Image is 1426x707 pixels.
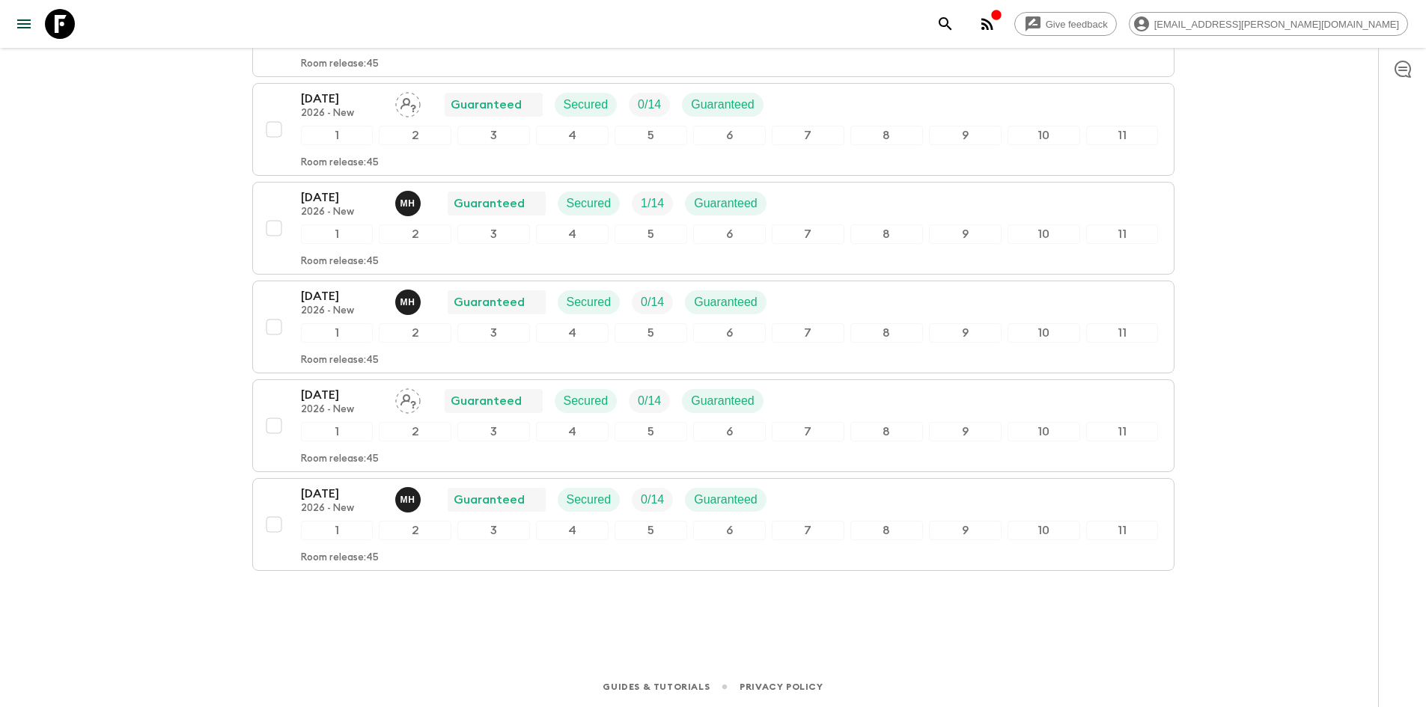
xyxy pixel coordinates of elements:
a: Guides & Tutorials [603,679,710,695]
p: Guaranteed [691,96,755,114]
div: Secured [555,389,618,413]
p: M H [400,198,415,209]
span: Mr. Heng Pringratana (Prefer name : James) [395,492,424,504]
p: Room release: 45 [301,552,379,564]
span: Mr. Heng Pringratana (Prefer name : James) [395,294,424,306]
p: Room release: 45 [301,157,379,169]
div: 2 [379,224,451,244]
div: 11 [1086,224,1159,244]
p: Guaranteed [694,293,758,311]
span: [EMAIL_ADDRESS][PERSON_NAME][DOMAIN_NAME] [1146,19,1407,30]
div: 3 [457,323,530,343]
div: 11 [1086,521,1159,540]
p: M H [400,296,415,308]
p: Room release: 45 [301,58,379,70]
div: 9 [929,224,1002,244]
div: 2 [379,126,451,145]
p: 1 / 14 [641,195,664,212]
div: 11 [1086,422,1159,441]
div: 7 [772,521,844,540]
button: MH [395,191,424,216]
p: 2026 - New [301,108,383,120]
div: 4 [536,323,609,343]
p: Guaranteed [691,392,755,410]
div: 1 [301,422,374,441]
div: 5 [615,422,687,441]
p: 2026 - New [301,305,383,317]
div: 10 [1008,126,1080,145]
div: 7 [772,323,844,343]
div: 8 [850,126,923,145]
div: 2 [379,323,451,343]
button: menu [9,9,39,39]
div: 5 [615,224,687,244]
p: 0 / 14 [638,392,661,410]
div: 3 [457,521,530,540]
p: 2026 - New [301,503,383,515]
div: Secured [558,290,621,314]
div: 3 [457,422,530,441]
div: 10 [1008,521,1080,540]
div: 7 [772,224,844,244]
button: MH [395,290,424,315]
div: 1 [301,323,374,343]
div: 9 [929,422,1002,441]
div: 1 [301,126,374,145]
p: 0 / 14 [641,293,664,311]
p: 2026 - New [301,404,383,416]
div: 8 [850,521,923,540]
div: 10 [1008,323,1080,343]
p: Room release: 45 [301,453,379,465]
p: Secured [567,293,612,311]
p: [DATE] [301,386,383,404]
p: Guaranteed [694,491,758,509]
p: 0 / 14 [641,491,664,509]
p: [DATE] [301,189,383,206]
div: Trip Fill [632,488,673,512]
div: 1 [301,224,374,244]
div: 8 [850,422,923,441]
div: 8 [850,323,923,343]
p: [DATE] [301,287,383,305]
div: 3 [457,126,530,145]
div: 6 [693,323,766,343]
div: Secured [555,93,618,117]
p: Room release: 45 [301,256,379,268]
div: 4 [536,224,609,244]
div: 6 [693,126,766,145]
div: 5 [615,323,687,343]
button: MH [395,487,424,512]
p: Room release: 45 [301,355,379,367]
p: Secured [564,96,609,114]
button: [DATE]2026 - NewAssign pack leaderGuaranteedSecuredTrip FillGuaranteed1234567891011Room release:45 [252,379,1174,472]
span: Assign pack leader [395,393,421,405]
button: [DATE]2026 - NewAssign pack leaderGuaranteedSecuredTrip FillGuaranteed1234567891011Room release:45 [252,83,1174,176]
div: 11 [1086,126,1159,145]
p: Guaranteed [454,491,525,509]
p: 0 / 14 [638,96,661,114]
span: Mr. Heng Pringratana (Prefer name : James) [395,195,424,207]
p: Secured [567,195,612,212]
span: Give feedback [1037,19,1116,30]
button: [DATE]2026 - NewMr. Heng Pringratana (Prefer name : James)GuaranteedSecuredTrip FillGuaranteed123... [252,182,1174,275]
div: 6 [693,224,766,244]
div: 9 [929,521,1002,540]
a: Give feedback [1014,12,1117,36]
p: Guaranteed [454,195,525,212]
button: [DATE]2026 - NewMr. Heng Pringratana (Prefer name : James)GuaranteedSecuredTrip FillGuaranteed123... [252,281,1174,373]
div: 4 [536,126,609,145]
div: 1 [301,521,374,540]
div: Trip Fill [629,389,670,413]
p: Secured [564,392,609,410]
div: Trip Fill [629,93,670,117]
div: 5 [615,126,687,145]
div: 10 [1008,422,1080,441]
div: 9 [929,126,1002,145]
button: [DATE]2026 - NewMr. Heng Pringratana (Prefer name : James)GuaranteedSecuredTrip FillGuaranteed123... [252,478,1174,571]
div: Trip Fill [632,290,673,314]
p: Guaranteed [454,293,525,311]
a: Privacy Policy [740,679,823,695]
div: 2 [379,422,451,441]
div: 10 [1008,224,1080,244]
div: 6 [693,521,766,540]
